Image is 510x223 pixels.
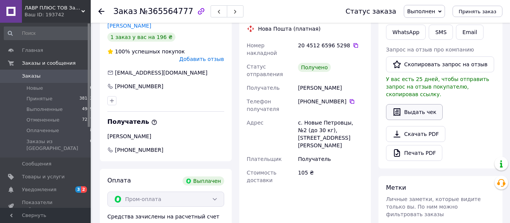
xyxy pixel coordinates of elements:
[90,138,93,152] span: 0
[247,156,282,162] span: Плательщик
[115,48,130,55] span: 100%
[107,23,151,29] a: [PERSON_NAME]
[386,47,474,53] span: Запрос на отзыв про компанию
[429,25,453,40] button: SMS
[296,116,365,152] div: с. Новые Петровцы, №2 (до 30 кг), [STREET_ADDRESS][PERSON_NAME]
[26,138,90,152] span: Заказы из [GEOGRAPHIC_DATA]
[386,104,443,120] button: Выдать чек
[22,173,65,180] span: Товары и услуги
[386,56,494,72] button: Скопировать запрос на отзыв
[22,186,56,193] span: Уведомления
[26,127,59,134] span: Оплаченные
[26,117,59,123] span: Отмененные
[82,117,93,123] span: 7237
[107,133,224,140] div: [PERSON_NAME]
[98,8,104,15] div: Вернуться назад
[107,48,185,55] div: успешных покупок
[79,95,93,102] span: 38182
[386,145,442,161] a: Печать PDF
[179,56,224,62] span: Добавить отзыв
[22,73,40,80] span: Заказы
[386,184,406,191] span: Метки
[296,152,365,166] div: Получатель
[296,166,365,187] div: 105 ₴
[247,98,279,112] span: Телефон получателя
[247,170,277,183] span: Стоимость доставки
[298,63,331,72] div: Получено
[22,60,76,67] span: Заказы и сообщения
[114,83,164,90] div: [PHONE_NUMBER]
[82,106,93,113] span: 4949
[107,177,131,184] span: Оплата
[90,127,93,134] span: 8
[107,118,157,125] span: Получатель
[113,7,137,16] span: Заказ
[81,186,87,193] span: 2
[25,11,91,18] div: Ваш ID: 193742
[247,85,280,91] span: Получатель
[183,176,224,186] div: Выплачен
[75,186,81,193] span: 3
[386,76,489,97] span: У вас есть 25 дней, чтобы отправить запрос на отзыв покупателю, скопировав ссылку.
[456,25,484,40] button: Email
[115,70,208,76] span: [EMAIL_ADDRESS][DOMAIN_NAME]
[386,196,481,217] span: Личные заметки, которые видите только вы. По ним можно фильтровать заказы
[346,8,396,15] div: Статус заказа
[26,106,63,113] span: Выполненные
[247,120,264,126] span: Адрес
[22,199,70,213] span: Показатели работы компании
[407,8,435,14] span: Выполнен
[22,161,51,167] span: Сообщения
[247,64,283,77] span: Статус отправления
[26,85,43,92] span: Новые
[298,98,363,105] div: [PHONE_NUMBER]
[140,7,193,16] span: №365564777
[296,81,365,95] div: [PERSON_NAME]
[4,27,93,40] input: Поиск
[22,47,43,54] span: Главная
[26,95,53,102] span: Принятые
[453,6,502,17] button: Принять заказ
[386,126,445,142] a: Скачать PDF
[247,42,277,56] span: Номер накладной
[298,42,363,49] div: 20 4512 6596 5298
[107,33,175,42] div: 1 заказ у вас на 196 ₴
[90,85,93,92] span: 0
[459,9,496,14] span: Принять заказ
[256,25,322,33] div: Нова Пошта (платная)
[386,25,426,40] a: WhatsApp
[114,146,164,154] span: [PHONE_NUMBER]
[25,5,81,11] span: ЛАВР ПЛЮС ТОВ Запчасти и расходные материалы для ремонта бытовой техники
